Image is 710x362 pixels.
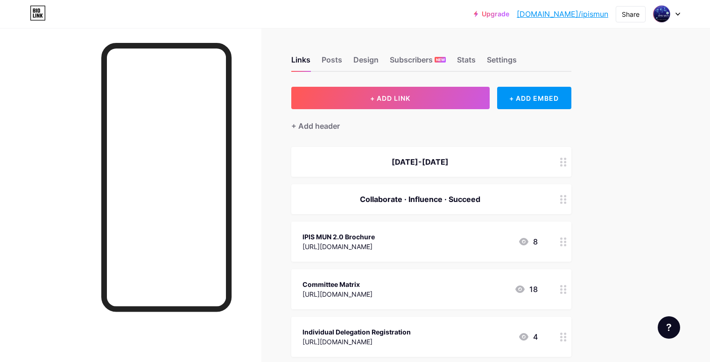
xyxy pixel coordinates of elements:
div: Individual Delegation Registration [302,327,411,337]
img: ipismun [653,5,670,23]
a: Upgrade [474,10,509,18]
div: Committee Matrix [302,279,373,289]
div: IPIS MUN 2.0 Brochure [302,232,375,242]
span: + ADD LINK [370,94,410,102]
div: Posts [322,54,342,71]
div: [URL][DOMAIN_NAME] [302,289,373,299]
div: 18 [514,284,538,295]
div: Settings [487,54,517,71]
span: NEW [436,57,445,63]
div: 4 [518,331,538,342]
div: Stats [457,54,476,71]
a: [DOMAIN_NAME]/ipismun [517,8,608,20]
div: Links [291,54,310,71]
div: [URL][DOMAIN_NAME] [302,337,411,347]
button: + ADD LINK [291,87,490,109]
div: Design [353,54,379,71]
div: 8 [518,236,538,247]
div: + Add header [291,120,340,132]
div: [DATE]-[DATE] [302,156,538,167]
div: [URL][DOMAIN_NAME] [302,242,375,251]
div: Collaborate · Influence · Succeed [302,194,538,205]
div: Share [622,9,640,19]
div: + ADD EMBED [497,87,571,109]
div: Subscribers [390,54,446,71]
